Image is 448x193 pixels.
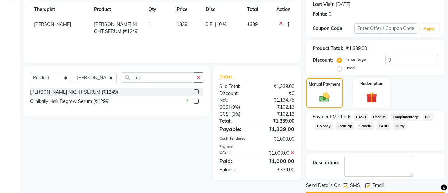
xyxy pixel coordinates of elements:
[257,97,299,104] div: ₹1,134.75
[214,118,257,125] div: Total:
[233,111,239,117] span: 9%
[219,144,294,150] div: Payments
[257,104,299,111] div: ₹102.13
[243,2,272,17] th: Total
[315,122,333,130] span: GMoney
[309,81,340,87] label: Manual Payment
[313,1,335,8] div: Last Visit:
[257,125,299,133] div: ₹1,339.00
[148,21,151,27] span: 1
[177,21,187,27] span: 1339
[219,104,231,110] span: SGST
[313,159,339,166] div: Description:
[350,182,360,190] span: SMS
[306,182,340,190] span: Send Details On
[214,90,257,97] div: Discount:
[420,24,439,34] button: Apply
[30,2,90,17] th: Therapist
[371,113,388,121] span: Cheque
[257,136,299,143] div: ₹1,000.00
[313,57,333,64] div: Discount:
[336,1,350,8] div: [DATE]
[206,21,212,28] span: 0 F
[144,2,173,17] th: Qty
[257,157,299,165] div: ₹1,000.00
[214,125,257,133] div: Payable:
[215,21,216,28] span: |
[257,150,299,157] div: ₹1,000.00
[257,83,299,90] div: ₹1,339.00
[354,113,368,121] span: CASH
[423,113,433,121] span: BFL
[219,111,231,117] span: CGST
[391,113,420,121] span: Complimentary
[94,21,139,34] span: [PERSON_NAME] NIGHT SERUM (₹1249)
[376,122,391,130] span: CARD
[173,2,202,17] th: Price
[219,73,234,80] span: Total
[214,150,257,157] div: CASH
[360,81,383,87] label: Redemption
[345,56,366,62] label: Percentage
[214,104,257,111] div: ( )
[30,89,118,96] div: [PERSON_NAME] NIGHT SERUM (₹1249)
[219,21,227,28] span: 0 %
[336,122,355,130] span: LoanTap
[345,65,355,71] label: Fixed
[363,91,381,104] img: _gift.svg
[30,98,110,105] div: Clinikally Hair Regrow Serum (₹1299)
[214,97,257,104] div: Net:
[34,21,71,27] span: [PERSON_NAME]
[313,113,351,120] span: Payment Methods
[214,83,257,90] div: Sub Total:
[257,111,299,118] div: ₹102.13
[357,122,374,130] span: SaveIN
[346,45,367,52] div: ₹1,339.00
[214,166,257,173] div: Balance :
[186,97,188,104] span: 3
[313,45,343,52] div: Product Total:
[247,21,258,27] span: 1339
[354,23,417,34] input: Enter Offer / Coupon Code
[232,104,239,110] span: 9%
[202,2,243,17] th: Disc
[329,11,331,18] div: 0
[313,25,354,32] div: Coupon Code
[393,122,407,130] span: GPay
[90,2,144,17] th: Product
[372,182,384,190] span: Email
[257,166,299,173] div: ₹339.00
[214,111,257,118] div: ( )
[257,90,299,97] div: ₹0
[313,11,327,18] div: Points:
[316,91,333,103] img: _cash.svg
[122,72,194,83] input: Search or Scan
[272,2,294,17] th: Action
[257,118,299,125] div: ₹1,339.00
[214,136,257,143] div: Cash Tendered:
[214,157,257,165] div: Paid:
